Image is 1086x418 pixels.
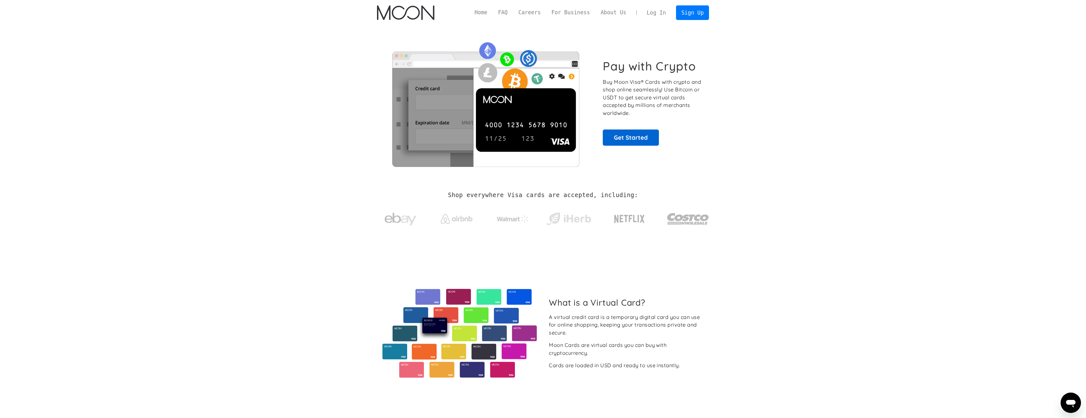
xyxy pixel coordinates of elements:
a: About Us [595,9,632,17]
div: A virtual credit card is a temporary digital card you can use for online shopping, keeping your t... [549,313,704,337]
img: Walmart [497,215,529,223]
img: Virtual cards from Moon [381,289,538,378]
a: Netflix [601,205,658,230]
img: ebay [385,209,416,229]
p: Buy Moon Visa® Cards with crypto and shop online seamlessly! Use Bitcoin or USDT to get secure vi... [603,78,702,117]
h1: Pay with Crypto [603,59,696,73]
a: iHerb [545,204,592,230]
iframe: Bouton de lancement de la fenêtre de messagerie [1061,393,1081,413]
a: Get Started [603,129,659,145]
img: Moon Cards let you spend your crypto anywhere Visa is accepted. [377,38,594,167]
a: Airbnb [433,208,480,227]
a: Costco [667,201,709,234]
a: Careers [513,9,546,17]
img: Netflix [614,211,645,227]
a: For Business [546,9,595,17]
a: FAQ [493,9,513,17]
img: iHerb [545,211,592,227]
img: Moon Logo [377,5,434,20]
a: home [377,5,434,20]
h2: Shop everywhere Visa cards are accepted, including: [448,192,638,199]
a: ebay [377,203,424,232]
a: Sign Up [676,5,709,20]
img: Costco [667,207,709,231]
div: Cards are loaded in USD and ready to use instantly. [549,362,680,369]
a: Walmart [489,209,536,226]
img: Airbnb [441,214,472,224]
div: Moon Cards are virtual cards you can buy with cryptocurrency. [549,341,704,357]
h2: What is a Virtual Card? [549,297,704,308]
a: Home [469,9,493,17]
a: Log In [641,6,671,20]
